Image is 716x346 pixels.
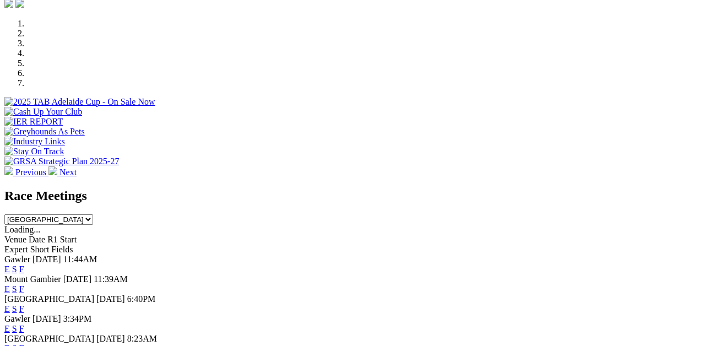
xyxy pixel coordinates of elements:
[63,274,92,284] span: [DATE]
[51,245,73,254] span: Fields
[4,294,94,304] span: [GEOGRAPHIC_DATA]
[63,314,92,323] span: 3:34PM
[4,304,10,313] a: E
[15,167,46,177] span: Previous
[4,107,82,117] img: Cash Up Your Club
[4,274,61,284] span: Mount Gambier
[4,156,119,166] img: GRSA Strategic Plan 2025-27
[12,324,17,333] a: S
[12,284,17,294] a: S
[32,314,61,323] span: [DATE]
[4,235,26,244] span: Venue
[4,127,85,137] img: Greyhounds As Pets
[19,264,24,274] a: F
[4,245,28,254] span: Expert
[32,255,61,264] span: [DATE]
[127,294,156,304] span: 6:40PM
[94,274,128,284] span: 11:39AM
[19,284,24,294] a: F
[4,137,65,147] img: Industry Links
[59,167,77,177] span: Next
[12,304,17,313] a: S
[4,167,48,177] a: Previous
[4,188,712,203] h2: Race Meetings
[4,264,10,274] a: E
[4,284,10,294] a: E
[4,117,63,127] img: IER REPORT
[48,167,77,177] a: Next
[63,255,97,264] span: 11:44AM
[4,166,13,175] img: chevron-left-pager-white.svg
[4,97,155,107] img: 2025 TAB Adelaide Cup - On Sale Now
[12,264,17,274] a: S
[4,314,30,323] span: Gawler
[96,334,125,343] span: [DATE]
[48,166,57,175] img: chevron-right-pager-white.svg
[4,147,64,156] img: Stay On Track
[19,304,24,313] a: F
[29,235,45,244] span: Date
[96,294,125,304] span: [DATE]
[47,235,77,244] span: R1 Start
[4,324,10,333] a: E
[30,245,50,254] span: Short
[4,225,40,234] span: Loading...
[127,334,157,343] span: 8:23AM
[19,324,24,333] a: F
[4,255,30,264] span: Gawler
[4,334,94,343] span: [GEOGRAPHIC_DATA]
